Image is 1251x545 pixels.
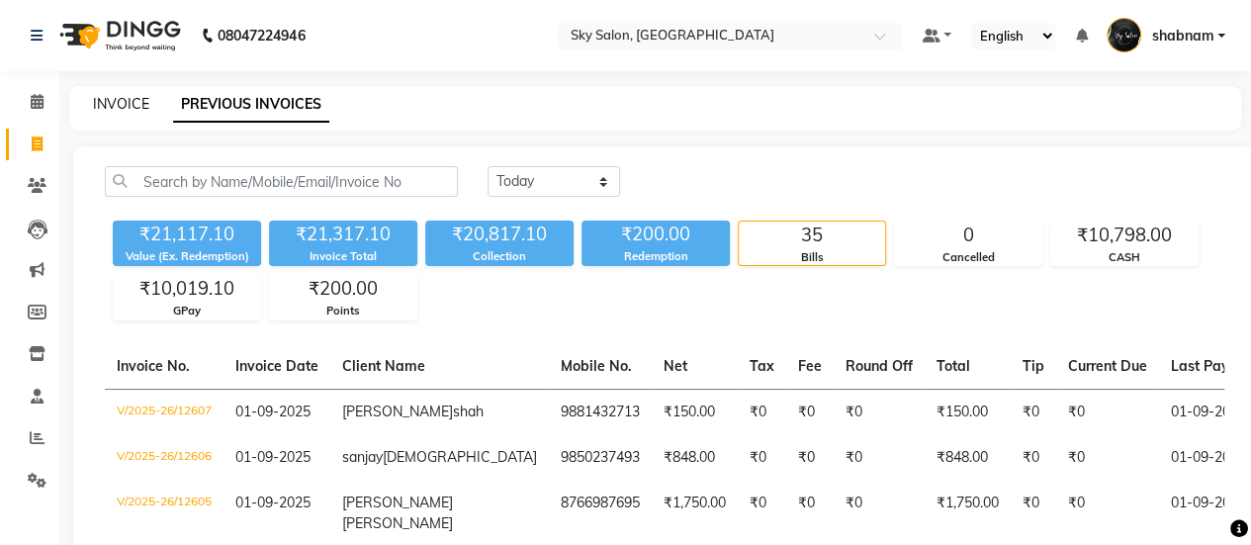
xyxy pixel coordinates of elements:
span: Total [937,357,970,375]
span: Net [664,357,687,375]
td: 9881432713 [549,389,652,435]
div: ₹10,798.00 [1051,222,1198,249]
div: GPay [114,303,260,319]
input: Search by Name/Mobile/Email/Invoice No [105,166,458,197]
td: ₹848.00 [925,435,1011,481]
div: ₹21,117.10 [113,221,261,248]
div: ₹20,817.10 [425,221,574,248]
td: ₹0 [738,389,786,435]
span: shabnam [1151,26,1213,46]
span: shah [453,403,484,420]
span: Tax [750,357,774,375]
div: Invoice Total [269,248,417,265]
a: PREVIOUS INVOICES [173,87,329,123]
td: ₹0 [786,435,834,481]
td: ₹0 [834,435,925,481]
span: Client Name [342,357,425,375]
span: Mobile No. [561,357,632,375]
td: ₹0 [1011,435,1056,481]
span: Invoice No. [117,357,190,375]
div: CASH [1051,249,1198,266]
div: Collection [425,248,574,265]
td: ₹0 [1011,389,1056,435]
td: ₹848.00 [652,435,738,481]
div: ₹10,019.10 [114,275,260,303]
img: logo [50,8,186,63]
span: [PERSON_NAME] [342,494,453,511]
td: ₹150.00 [652,389,738,435]
div: Redemption [581,248,730,265]
div: ₹21,317.10 [269,221,417,248]
div: ₹200.00 [270,275,416,303]
span: Invoice Date [235,357,318,375]
span: 01-09-2025 [235,494,311,511]
td: ₹0 [1056,435,1159,481]
td: ₹0 [738,435,786,481]
div: Bills [739,249,885,266]
td: ₹0 [1056,389,1159,435]
div: 0 [895,222,1041,249]
td: 9850237493 [549,435,652,481]
img: shabnam [1107,18,1141,52]
div: Cancelled [895,249,1041,266]
span: [PERSON_NAME] [342,514,453,532]
td: V/2025-26/12606 [105,435,223,481]
div: ₹200.00 [581,221,730,248]
span: Tip [1023,357,1044,375]
td: ₹0 [786,389,834,435]
b: 08047224946 [218,8,305,63]
span: 01-09-2025 [235,448,311,466]
div: Value (Ex. Redemption) [113,248,261,265]
td: ₹0 [834,389,925,435]
div: Points [270,303,416,319]
div: 35 [739,222,885,249]
span: Fee [798,357,822,375]
td: V/2025-26/12607 [105,389,223,435]
span: 01-09-2025 [235,403,311,420]
span: sanjay [342,448,383,466]
span: [PERSON_NAME] [342,403,453,420]
a: INVOICE [93,95,149,113]
td: ₹150.00 [925,389,1011,435]
span: [DEMOGRAPHIC_DATA] [383,448,537,466]
span: Round Off [846,357,913,375]
span: Current Due [1068,357,1147,375]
